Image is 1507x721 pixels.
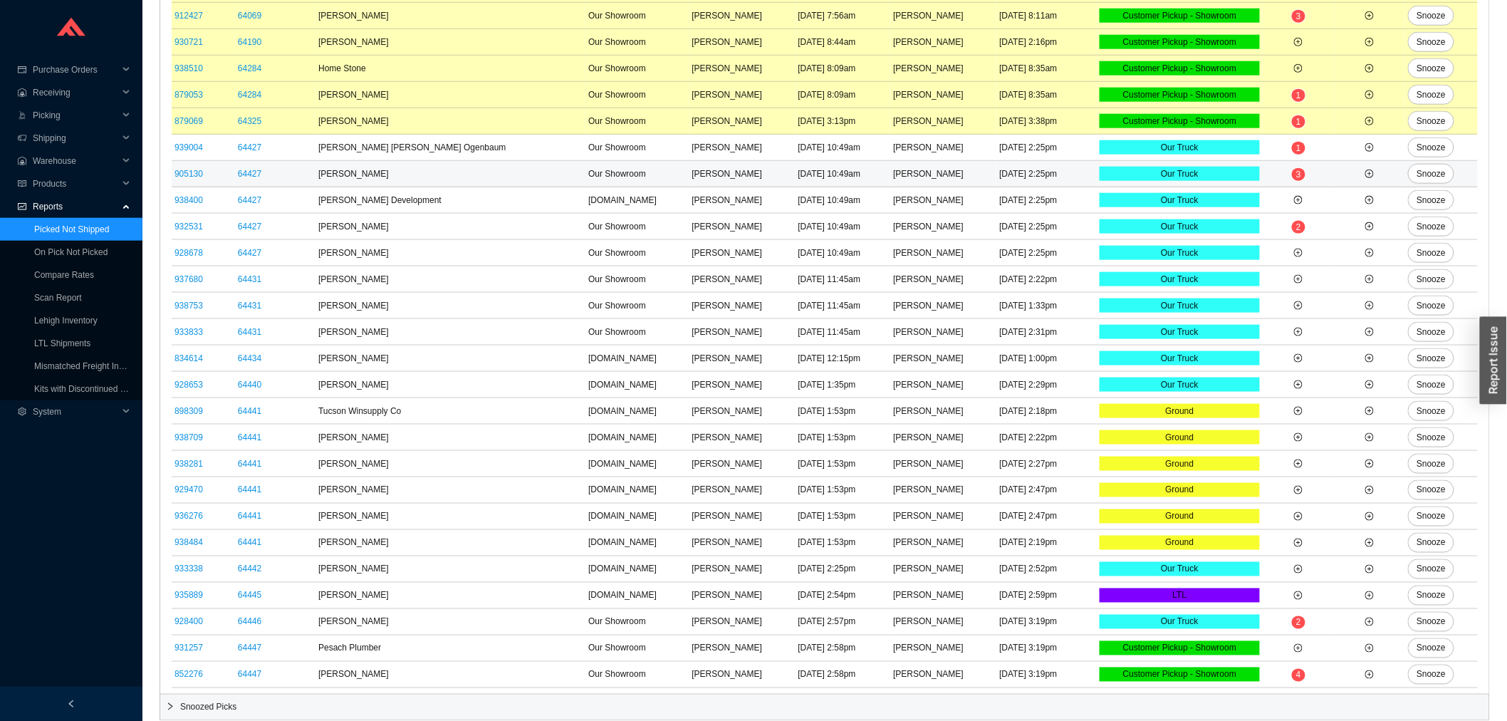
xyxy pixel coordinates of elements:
td: [PERSON_NAME] [316,3,585,29]
span: Snooze [1417,483,1446,497]
a: 937680 [174,274,203,284]
a: 852276 [174,670,203,680]
span: System [33,400,118,423]
a: 64442 [238,564,261,574]
div: Our Truck [1100,246,1261,260]
td: [PERSON_NAME] [689,108,796,135]
span: right [166,702,174,711]
button: Snooze [1408,296,1454,316]
div: Snoozed Picks [160,695,1489,720]
td: [DATE] 11:45am [796,319,891,346]
a: 64284 [238,63,261,73]
span: 3 [1296,11,1301,21]
a: 64447 [238,643,261,653]
td: [PERSON_NAME] [689,346,796,372]
td: [PERSON_NAME] [689,29,796,56]
span: 1 [1296,90,1301,100]
td: [PERSON_NAME] [316,266,585,293]
td: [DATE] 3:38pm [996,108,1096,135]
button: Snooze [1408,507,1454,527]
a: 64069 [238,11,261,21]
span: setting [17,408,27,416]
td: [DATE] 10:49am [796,240,891,266]
div: Our Truck [1100,299,1261,313]
span: plus-circle [1365,670,1374,679]
a: 64441 [238,512,261,522]
span: plus-circle [1365,539,1374,547]
a: 928678 [174,248,203,258]
span: Snooze [1417,430,1446,445]
td: [DATE] 8:11am [996,3,1096,29]
td: [DATE] 10:49am [796,214,891,240]
a: Picked Not Shipped [34,224,109,234]
td: [PERSON_NAME] [689,214,796,240]
div: Ground [1100,404,1261,418]
span: plus-circle [1365,11,1374,20]
span: plus-circle [1294,539,1303,547]
td: [PERSON_NAME] [890,319,996,346]
sup: 2 [1292,221,1305,234]
span: Snooze [1417,9,1446,23]
button: Snooze [1408,32,1454,52]
span: Receiving [33,81,118,104]
span: plus-circle [1365,380,1374,389]
td: Home Stone [316,56,585,82]
span: plus-circle [1365,301,1374,310]
span: plus-circle [1294,196,1303,204]
td: [PERSON_NAME] [316,319,585,346]
button: Snooze [1408,480,1454,500]
button: Snooze [1408,164,1454,184]
a: Mismatched Freight Invoices [34,361,143,371]
a: 64446 [238,617,261,627]
span: Snooze [1417,404,1446,418]
td: [DATE] 1:33pm [996,293,1096,319]
a: Scan Report [34,293,82,303]
td: [PERSON_NAME] [689,425,796,451]
td: [DATE] 1:00pm [996,346,1096,372]
a: On Pick Not Picked [34,247,108,257]
td: [DATE] 11:45am [796,266,891,293]
span: Reports [33,195,118,218]
td: [DATE] 8:44am [796,29,891,56]
td: [PERSON_NAME] [890,56,996,82]
span: 2 [1296,222,1301,232]
td: [PERSON_NAME] [316,240,585,266]
td: [PERSON_NAME] [316,29,585,56]
span: Snooze [1417,246,1446,260]
td: [DATE] 8:09am [796,82,891,108]
div: Customer Pickup - Showroom [1100,35,1261,49]
td: Our Showroom [585,214,689,240]
span: plus-circle [1294,407,1303,415]
a: 928653 [174,380,203,390]
a: 64431 [238,301,261,311]
button: Snooze [1408,401,1454,421]
span: plus-circle [1365,222,1374,231]
td: Our Showroom [585,161,689,187]
span: Products [33,172,118,195]
a: 933833 [174,327,203,337]
td: [PERSON_NAME] [316,82,585,108]
a: 938510 [174,63,203,73]
div: Our Truck [1100,325,1261,339]
span: Snooze [1417,641,1446,655]
td: [DOMAIN_NAME] [585,425,689,451]
button: Snooze [1408,454,1454,474]
a: 905130 [174,169,203,179]
td: [PERSON_NAME] [689,161,796,187]
div: Customer Pickup - Showroom [1100,9,1261,23]
span: Snooze [1417,668,1446,682]
td: [PERSON_NAME] [890,161,996,187]
span: plus-circle [1294,460,1303,468]
button: Snooze [1408,638,1454,658]
a: 898309 [174,406,203,416]
td: [DATE] 2:16pm [996,29,1096,56]
span: Snooze [1417,536,1446,550]
td: [DATE] 2:25pm [996,187,1096,214]
button: Snooze [1408,348,1454,368]
td: [DATE] 11:45am [796,293,891,319]
span: Snooze [1417,140,1446,155]
span: Snooze [1417,299,1446,313]
span: plus-circle [1365,38,1374,46]
button: Snooze [1408,533,1454,553]
span: Snooze [1417,351,1446,365]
